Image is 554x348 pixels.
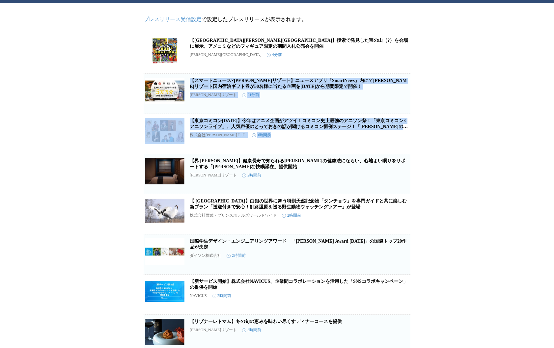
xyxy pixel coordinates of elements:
[252,132,271,138] time: 1時間前
[145,78,184,104] img: 【スマートニュース×星野リゾート】ニュースアプリ「SmartNews」内にて星野リゾート国内宿泊ギフト券が50名様に当たる企画を10月15日から期間限定で開催！
[145,279,184,305] img: 【新サービス開始】株式会社NAVICUS、企業間コラボレーションを活用した「SNSコラボキャンペーン」の提供を開始
[190,92,237,98] p: [PERSON_NAME]リゾート
[145,38,184,64] img: 【福岡県春日市】捜索で発見した宝の山（?）を会場に展示。アメコミなどのフィギュア限定の期間入札公売会を開催
[227,253,246,258] time: 2時間前
[212,293,231,299] time: 2時間前
[145,198,184,225] img: 【 釧路プリンスホテル】白銀の世界に舞う特別天然記念物「タンチョウ」を専門ガイドと共に楽しむ新プラン「送迎付きで安心！釧路湿原を巡る野生動物ウォッチングツアー」が登場
[190,253,221,258] p: ダイソン株式会社
[190,173,237,178] p: [PERSON_NAME]リゾート
[190,293,207,298] p: NAVICUS
[190,327,237,333] p: [PERSON_NAME]リゾート
[190,78,407,89] a: 【スマートニュース×[PERSON_NAME]リゾート】ニュースアプリ「SmartNews」内にて[PERSON_NAME]リゾート国内宿泊ギフト券が50名様に当たる企画を[DATE]から期間限...
[190,199,407,209] a: 【 [GEOGRAPHIC_DATA]】白銀の世界に舞う特別天然記念物「タンチョウ」を専門ガイドと共に楽しむ新プラン「送迎付きで安心！釧路湿原を巡る野生動物ウォッチングツアー」が登場
[190,279,408,290] a: 【新サービス開始】株式会社NAVICUS、企業間コラボレーションを活用した「SNSコラボキャンペーン」の提供を開始
[190,213,277,218] p: 株式会社西武・プリンスホテルズワールドワイド
[190,52,262,57] p: [PERSON_NAME][GEOGRAPHIC_DATA]
[190,38,408,49] a: 【[GEOGRAPHIC_DATA][PERSON_NAME][GEOGRAPHIC_DATA]】捜索で発見した宝の山（?）を会場に展示。アメコミなどのフィギュア限定の期間入札公売会を開催
[190,239,406,250] a: 国際学生デザイン・エンジニアリングアワード 「[PERSON_NAME] Award [DATE]」の国際トップ20作品が決定
[144,16,410,23] p: で設定したプレスリリースが表示されます。
[145,118,184,144] img: 【東京コミコン2025】今年はアニメ企画がアツイ！コミコン史上最強のアニソン祭！「東京コミコン×アニソンライブ」、人気声優のとっておきの話が聞けるコミコン恒例ステージ！「日髙のり子のボイスアクターズ」
[144,16,202,22] a: プレスリリース受信設定
[145,158,184,184] img: 【界 秋保】健康長寿で知られる伊達政宗公の健康法にならい、心地よい眠りをサポートする「伊達な快眠滞在」提供開始
[267,52,282,58] time: 4分前
[190,319,342,324] a: 【リゾナーレトマム】冬の旬の恵みを味わい尽くすディナーコースを提供
[282,213,301,218] time: 2時間前
[190,132,247,138] p: 株式会社[PERSON_NAME]Ｅ.Ｆ.
[242,327,261,333] time: 3時間前
[145,319,184,345] img: 【リゾナーレトマム】冬の旬の恵みを味わい尽くすディナーコースを提供
[190,158,405,169] a: 【界 [PERSON_NAME]】健康長寿で知られる[PERSON_NAME]の健康法にならい、心地よい眠りをサポートする「[PERSON_NAME]な快眠滞在」提供開始
[145,238,184,265] img: 国際学生デザイン・エンジニアリングアワード 「James Dyson Award 2025」の国際トップ20作品が決定
[242,92,259,98] time: 21分前
[242,173,261,178] time: 2時間前
[190,118,408,135] a: 【東京コミコン[DATE]】今年はアニメ企画がアツイ！コミコン史上最強のアニソン祭！「東京コミコン×アニソンライブ」、人気声優のとっておきの話が聞けるコミコン恒例ステージ！「[PERSON_NA...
